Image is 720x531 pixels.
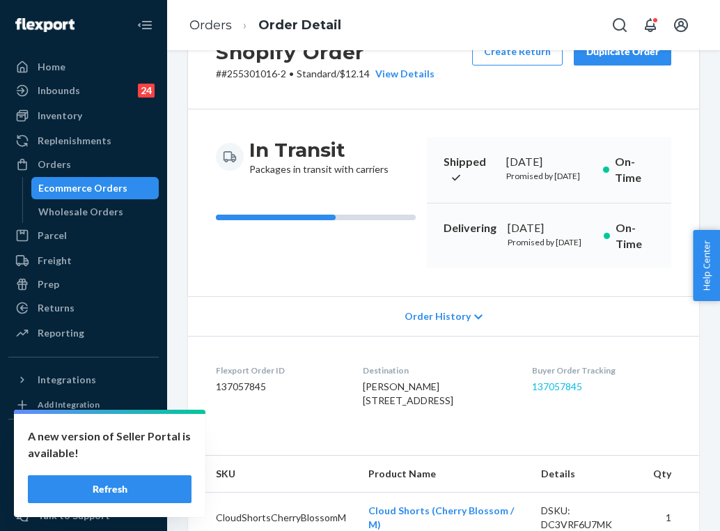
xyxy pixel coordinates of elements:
p: On-Time [615,154,655,186]
a: Settings [8,481,159,503]
div: Inbounds [38,84,80,98]
span: Order History [405,309,471,323]
dt: Flexport Order ID [216,364,341,376]
p: Delivering [444,220,496,236]
div: Prep [38,277,59,291]
button: Duplicate Order [574,38,671,66]
p: Shipped [444,154,495,186]
p: On-Time [616,220,655,252]
div: Wholesale Orders [38,205,123,219]
ol: breadcrumbs [178,5,352,46]
span: • [289,68,294,79]
p: Promised by [DATE] [506,170,592,182]
div: 24 [138,84,155,98]
th: Details [530,456,642,493]
button: Open account menu [667,11,695,39]
p: Promised by [DATE] [508,236,593,248]
span: Support [29,10,79,22]
a: Reporting [8,322,159,344]
a: Ecommerce Orders [31,177,159,199]
th: SKU [188,456,357,493]
div: Add Integration [38,399,100,410]
a: Orders [8,153,159,176]
th: Product Name [357,456,530,493]
th: Qty [642,456,699,493]
div: Returns [38,301,75,315]
a: Prep [8,273,159,295]
button: Create Return [472,38,563,66]
div: Parcel [38,229,67,243]
button: Talk to Support [8,505,159,527]
button: Refresh [28,475,191,503]
div: Freight [38,254,72,268]
a: Wholesale Orders [31,201,159,223]
a: Cloud Shorts (Cherry Blossom / M) [368,505,514,530]
p: # #255301016-2 / $12.14 [216,67,435,81]
dt: Buyer Order Tracking [532,364,671,376]
button: View Details [370,67,435,81]
div: Home [38,60,65,74]
a: Replenishments [8,130,159,152]
div: Packages in transit with carriers [249,137,389,176]
div: [DATE] [508,220,593,236]
dt: Destination [363,364,509,376]
a: Freight [8,249,159,272]
div: Ecommerce Orders [38,181,127,195]
button: Fast Tags [8,431,159,453]
div: Replenishments [38,134,111,148]
a: Home [8,56,159,78]
button: Help Center [693,230,720,301]
a: 137057845 [532,380,582,392]
h2: Shopify Order [216,38,435,67]
div: Integrations [38,373,96,387]
a: Add Integration [8,397,159,413]
a: Add Fast Tag [8,459,159,475]
a: Inbounds24 [8,79,159,102]
a: Inventory [8,105,159,127]
div: [DATE] [506,154,592,170]
a: Parcel [8,224,159,247]
div: Duplicate Order [586,45,659,59]
span: [PERSON_NAME] [STREET_ADDRESS] [363,380,453,406]
a: Returns [8,297,159,319]
button: Integrations [8,369,159,391]
button: Open notifications [636,11,664,39]
button: Open Search Box [606,11,634,39]
a: Orders [189,17,232,33]
div: Reporting [38,326,84,340]
div: Orders [38,157,71,171]
h3: In Transit [249,137,389,162]
div: Inventory [38,109,82,123]
img: Flexport logo [15,18,75,32]
a: Order Detail [258,17,341,33]
dd: 137057845 [216,380,341,394]
button: Close Navigation [131,11,159,39]
span: Standard [297,68,336,79]
p: A new version of Seller Portal is available! [28,428,191,461]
